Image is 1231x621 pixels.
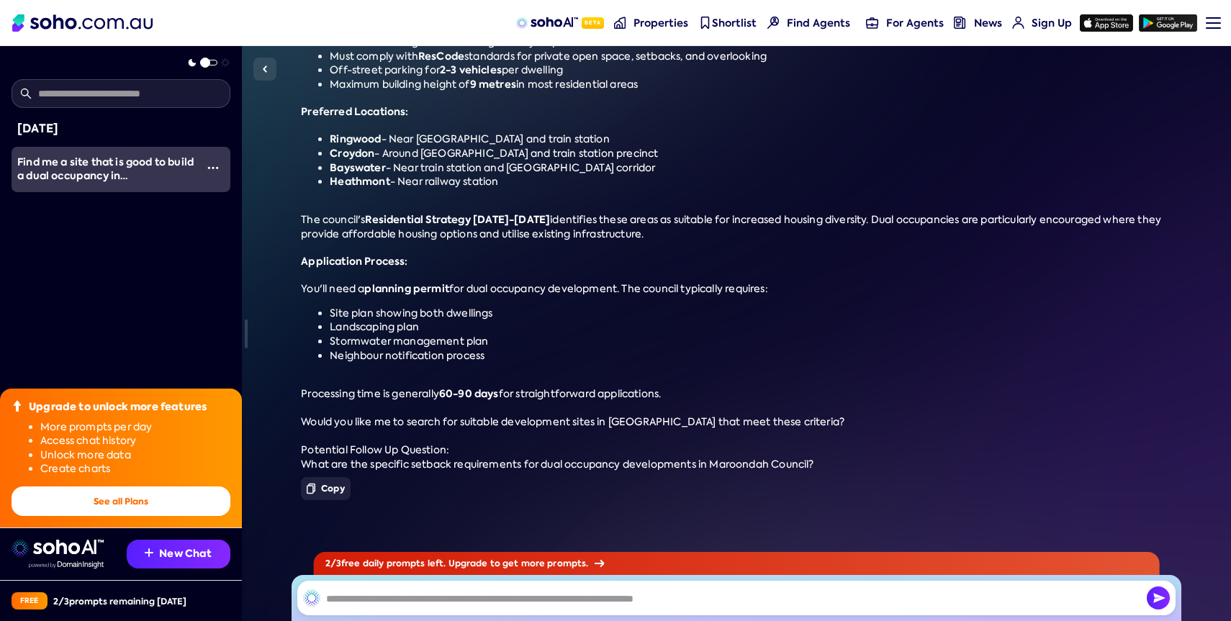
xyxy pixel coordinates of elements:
span: for straightforward applications. [499,387,662,400]
li: Unlock more data [40,448,230,463]
span: The council's [301,213,365,226]
div: Find me a site that is good to build a dual occupancy in maroondah council area [17,155,196,183]
span: For Agents [886,16,944,30]
img: properties-nav icon [614,17,626,29]
div: Free [12,592,48,609]
span: You'll need a [301,282,364,295]
img: sohoai logo [12,540,104,557]
li: Access chat history [40,434,230,448]
span: Sign Up [1032,16,1072,30]
strong: ResCode [418,49,464,63]
strong: 2-3 vehicles [440,63,502,77]
div: 2 / 3 prompts remaining [DATE] [53,595,186,607]
img: Data provided by Domain Insight [29,561,104,568]
li: Neighbour notification process [330,349,1172,363]
img: Send icon [1147,586,1170,609]
img: news-nav icon [954,17,966,29]
span: News [974,16,1002,30]
button: See all Plans [12,486,230,516]
li: Create charts [40,462,230,476]
li: - Near railway station [330,175,1172,189]
img: Soho Logo [12,14,153,32]
li: More prompts per day [40,420,230,435]
li: Site plan showing both dwellings [330,307,1172,321]
img: google-play icon [1139,14,1197,32]
span: Potential Follow Up Question: [301,443,449,456]
img: app-store icon [1080,14,1133,32]
strong: 60-90 days [439,386,499,401]
h4: Preferred Locations: [301,105,1172,119]
li: Off-street parking for per dwelling [330,63,1172,78]
img: Arrow icon [594,560,604,567]
strong: planning permit [364,281,449,296]
span: Beta [582,17,604,29]
img: More icon [207,162,219,173]
span: Find me a site that is good to build a dual occupancy in [GEOGRAPHIC_DATA] council area [17,155,194,212]
div: Upgrade to unlock more features [29,400,207,414]
img: Find agents icon [767,17,780,29]
img: Recommendation icon [145,548,153,557]
div: [DATE] [17,119,225,138]
strong: Heathmont [330,174,390,189]
a: Find me a site that is good to build a dual occupancy in [GEOGRAPHIC_DATA] council area [12,147,196,192]
strong: 9 metres [470,77,516,91]
li: Stormwater management plan [330,335,1172,349]
span: Processing time is generally [301,387,439,400]
span: Would you like me to search for suitable development sites in [GEOGRAPHIC_DATA] that meet these c... [301,415,844,428]
img: Copy icon [307,483,315,494]
img: for-agents-nav icon [866,17,878,29]
span: identifies these areas as suitable for increased housing diversity. Dual occupancies are particul... [301,213,1161,240]
h4: Application Process: [301,255,1172,269]
strong: Bayswater [330,160,386,175]
li: Maximum building height of in most residential areas [330,78,1172,92]
button: New Chat [127,540,230,568]
span: for dual occupancy development. The council typically requires: [449,282,768,295]
li: - Around [GEOGRAPHIC_DATA] and train station precinct [330,147,1172,161]
span: Find Agents [787,16,850,30]
img: SohoAI logo black [303,589,320,607]
img: Upgrade icon [12,400,23,412]
li: - Near [GEOGRAPHIC_DATA] and train station [330,132,1172,147]
button: Send [1147,586,1170,609]
img: shortlist-nav icon [699,17,711,29]
li: Landscaping plan [330,320,1172,335]
img: Sidebar toggle icon [256,60,274,78]
strong: Ringwood [330,132,381,146]
strong: Residential Strategy [DATE]-[DATE] [365,212,550,227]
img: for-agents-nav icon [1012,17,1024,29]
span: Properties [633,16,688,30]
div: 2 / 3 free daily prompts left. Upgrade to get more prompts. [314,552,1160,575]
img: sohoAI logo [516,17,577,29]
span: Shortlist [712,16,757,30]
div: What are the specific setback requirements for dual occupancy developments in Maroondah Council? [301,458,1172,472]
li: - Near train station and [GEOGRAPHIC_DATA] corridor [330,161,1172,176]
li: Must comply with standards for private open space, setbacks, and overlooking [330,50,1172,64]
strong: Croydon [330,146,374,160]
button: Copy [301,477,351,500]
